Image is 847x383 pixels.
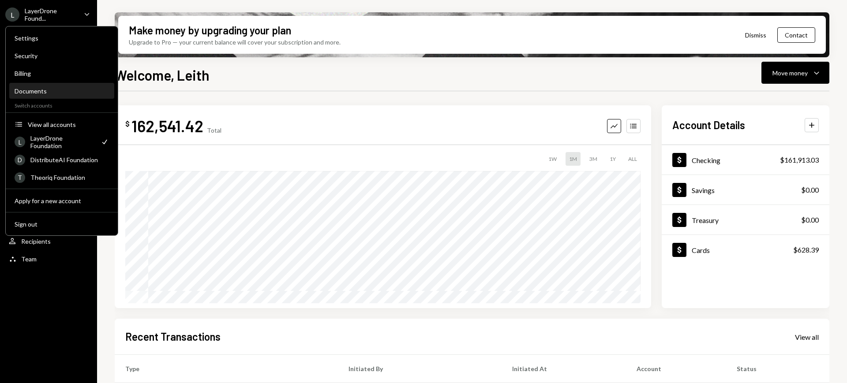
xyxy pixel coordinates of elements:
[795,333,819,342] div: View all
[15,155,25,165] div: D
[5,7,19,22] div: L
[15,137,25,147] div: L
[129,23,291,37] div: Make money by upgrading your plan
[30,134,95,149] div: LayerDrone Foundation
[662,205,829,234] a: Treasury$0.00
[780,155,819,165] div: $161,913.03
[662,235,829,264] a: Cards$628.39
[115,355,338,383] th: Type
[795,332,819,342] a: View all
[30,174,109,181] div: Theoriq Foundation
[15,70,109,77] div: Billing
[9,193,114,209] button: Apply for a new account
[672,118,745,132] h2: Account Details
[15,197,109,205] div: Apply for a new account
[726,355,829,383] th: Status
[692,246,710,254] div: Cards
[662,145,829,175] a: Checking$161,913.03
[207,126,221,134] div: Total
[625,152,641,166] div: ALL
[9,117,114,133] button: View all accounts
[9,169,114,185] a: TTheoriq Foundation
[129,37,341,47] div: Upgrade to Pro — your current balance will cover your subscription and more.
[777,27,815,43] button: Contact
[15,52,109,59] div: Security
[15,220,109,228] div: Sign out
[5,233,92,249] a: Recipients
[566,152,581,166] div: 1M
[30,156,109,164] div: DistributeAI Foundation
[9,65,114,81] a: Billing
[606,152,619,166] div: 1Y
[9,152,114,167] a: DDistributeAI Foundation
[734,25,777,45] button: Dismiss
[9,216,114,232] button: Sign out
[25,7,77,22] div: LayerDrone Found...
[626,355,726,383] th: Account
[586,152,601,166] div: 3M
[692,216,719,224] div: Treasury
[21,255,37,263] div: Team
[772,68,808,78] div: Move money
[6,100,118,109] div: Switch accounts
[801,185,819,195] div: $0.00
[115,66,210,84] h1: Welcome, Leith
[662,175,829,205] a: Savings$0.00
[9,48,114,63] a: Security
[15,34,109,42] div: Settings
[15,172,25,183] div: T
[692,156,720,164] div: Checking
[502,355,626,383] th: Initiated At
[761,62,829,84] button: Move money
[15,87,109,95] div: Documents
[793,245,819,255] div: $628.39
[131,116,203,136] div: 162,541.42
[21,238,51,245] div: Recipients
[125,329,221,344] h2: Recent Transactions
[9,83,114,99] a: Documents
[5,251,92,267] a: Team
[692,186,715,194] div: Savings
[338,355,502,383] th: Initiated By
[801,215,819,225] div: $0.00
[9,30,114,46] a: Settings
[28,121,109,128] div: View all accounts
[545,152,560,166] div: 1W
[125,119,130,128] div: $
